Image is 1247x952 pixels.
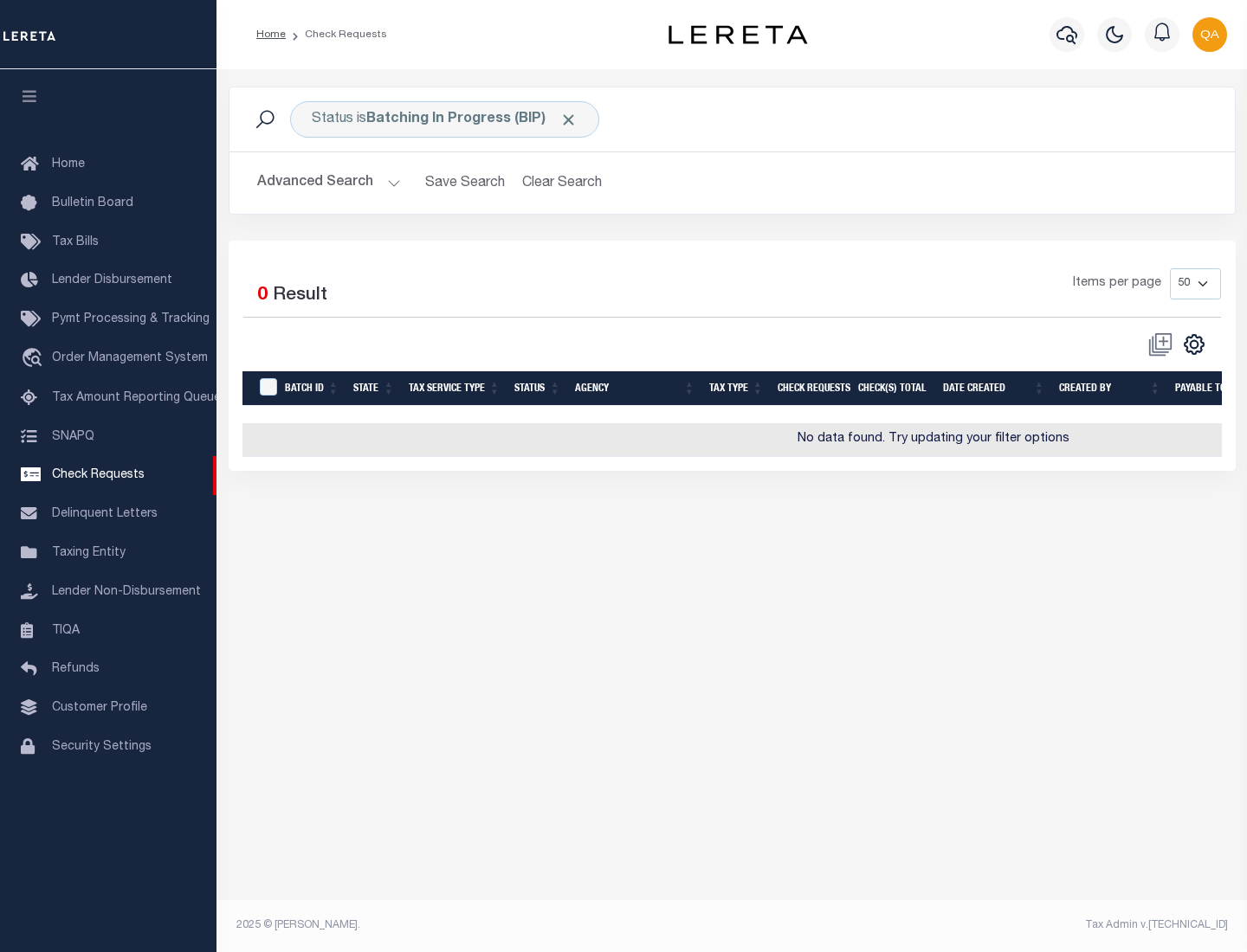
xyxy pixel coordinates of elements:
span: Home [52,158,85,170]
span: Refunds [52,663,100,675]
th: Check Requests [771,371,851,407]
li: Check Requests [286,27,387,42]
a: Home [256,29,286,40]
th: Agency: activate to sort column ascending [568,371,702,407]
th: Check(s) Total [851,371,936,407]
span: Click to Remove [559,111,578,129]
span: Order Management System [52,352,208,364]
span: Pymt Processing & Tracking [52,313,210,325]
button: Clear Search [515,166,610,200]
label: Result [273,282,327,310]
span: Lender Non-Disbursement [52,586,201,598]
span: Check Requests [52,469,145,481]
div: 2025 © [PERSON_NAME]. [223,917,733,933]
span: Delinquent Letters [52,508,158,520]
th: Tax Type: activate to sort column ascending [702,371,771,407]
span: Security Settings [52,741,152,753]
span: Taxing Entity [52,547,126,559]
span: TIQA [52,624,80,636]
b: Batching In Progress (BIP) [366,113,578,126]
th: Created By: activate to sort column ascending [1052,371,1168,407]
th: Date Created: activate to sort column ascending [936,371,1052,407]
span: Tax Bills [52,236,99,248]
span: Lender Disbursement [52,274,172,286]
th: Tax Service Type: activate to sort column ascending [402,371,507,407]
span: Customer Profile [52,702,147,714]
span: Items per page [1073,274,1161,293]
span: SNAPQ [52,430,94,442]
th: State: activate to sort column ascending [346,371,402,407]
i: travel_explore [21,348,48,370]
span: Tax Amount Reporting Queue [52,392,221,404]
img: logo-dark.svg [669,25,807,44]
span: Bulletin Board [52,197,133,209]
button: Advanced Search [257,166,401,200]
img: svg+xml;base64,PHN2ZyB4bWxucz0iaHR0cDovL3d3dy53My5vcmcvMjAwMC9zdmciIHBvaW50ZXItZXZlbnRzPSJub25lIi... [1192,17,1227,52]
th: Status: activate to sort column ascending [507,371,568,407]
th: Batch Id: activate to sort column ascending [278,371,346,407]
span: 0 [257,286,268,305]
div: Tax Admin v.[TECHNICAL_ID] [745,917,1228,933]
button: Save Search [415,166,515,200]
div: Status is [290,101,599,138]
